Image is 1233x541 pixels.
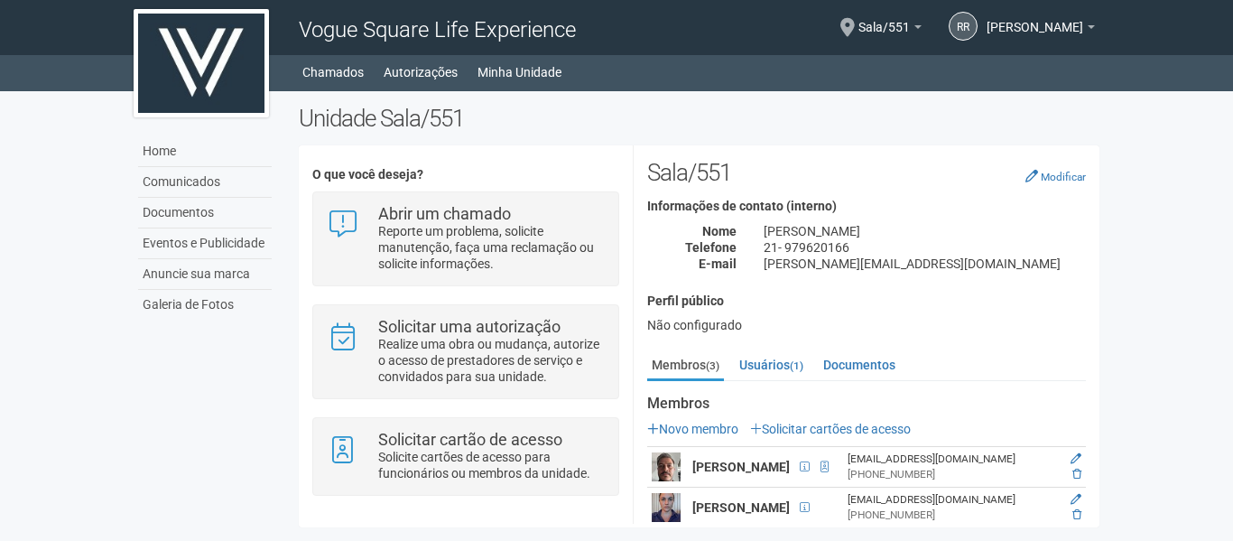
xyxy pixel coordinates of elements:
[647,159,1086,186] h2: Sala/551
[790,359,803,372] small: (1)
[858,3,910,34] span: Sala/551
[378,430,562,449] strong: Solicitar cartão de acesso
[706,359,719,372] small: (3)
[378,336,605,385] p: Realize uma obra ou mudança, autorize o acesso de prestadores de serviço e convidados para sua un...
[692,460,790,474] strong: [PERSON_NAME]
[819,351,900,378] a: Documentos
[378,317,561,336] strong: Solicitar uma autorização
[1041,171,1086,183] small: Modificar
[949,12,978,41] a: RR
[138,229,272,259] a: Eventos e Publicidade
[138,167,272,198] a: Comunicados
[138,136,272,167] a: Home
[138,259,272,290] a: Anuncie sua marca
[378,449,605,481] p: Solicite cartões de acesso para funcionários ou membros da unidade.
[327,319,604,385] a: Solicitar uma autorização Realize uma obra ou mudança, autorize o acesso de prestadores de serviç...
[138,290,272,320] a: Galeria de Fotos
[647,200,1086,213] h4: Informações de contato (interno)
[848,508,1053,523] div: [PHONE_NUMBER]
[134,9,269,117] img: logo.jpg
[750,223,1099,239] div: [PERSON_NAME]
[1025,169,1086,183] a: Modificar
[702,224,737,238] strong: Nome
[1071,493,1081,506] a: Editar membro
[987,23,1095,37] a: [PERSON_NAME]
[1072,468,1081,480] a: Excluir membro
[1071,452,1081,465] a: Editar membro
[299,17,576,42] span: Vogue Square Life Experience
[848,452,1053,467] div: [EMAIL_ADDRESS][DOMAIN_NAME]
[692,500,790,515] strong: [PERSON_NAME]
[750,239,1099,256] div: 21- 979620166
[750,256,1099,272] div: [PERSON_NAME][EMAIL_ADDRESS][DOMAIN_NAME]
[312,168,618,182] h4: O que você deseja?
[647,294,1086,308] h4: Perfil público
[378,204,511,223] strong: Abrir um chamado
[302,60,364,85] a: Chamados
[647,396,1086,412] strong: Membros
[384,60,458,85] a: Autorizações
[685,240,737,255] strong: Telefone
[477,60,561,85] a: Minha Unidade
[1072,508,1081,521] a: Excluir membro
[378,223,605,272] p: Reporte um problema, solicite manutenção, faça uma reclamação ou solicite informações.
[327,432,604,481] a: Solicitar cartão de acesso Solicite cartões de acesso para funcionários ou membros da unidade.
[848,467,1053,482] div: [PHONE_NUMBER]
[652,493,681,522] img: user.png
[299,105,1099,132] h2: Unidade Sala/551
[327,206,604,272] a: Abrir um chamado Reporte um problema, solicite manutenção, faça uma reclamação ou solicite inform...
[647,317,1086,333] div: Não configurado
[138,198,272,229] a: Documentos
[647,351,724,381] a: Membros(3)
[699,257,737,271] strong: E-mail
[647,422,738,436] a: Novo membro
[750,422,911,436] a: Solicitar cartões de acesso
[735,351,808,378] a: Usuários(1)
[987,3,1083,34] span: Ricardo Racca
[652,452,681,481] img: user.png
[848,492,1053,508] div: [EMAIL_ADDRESS][DOMAIN_NAME]
[858,23,922,37] a: Sala/551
